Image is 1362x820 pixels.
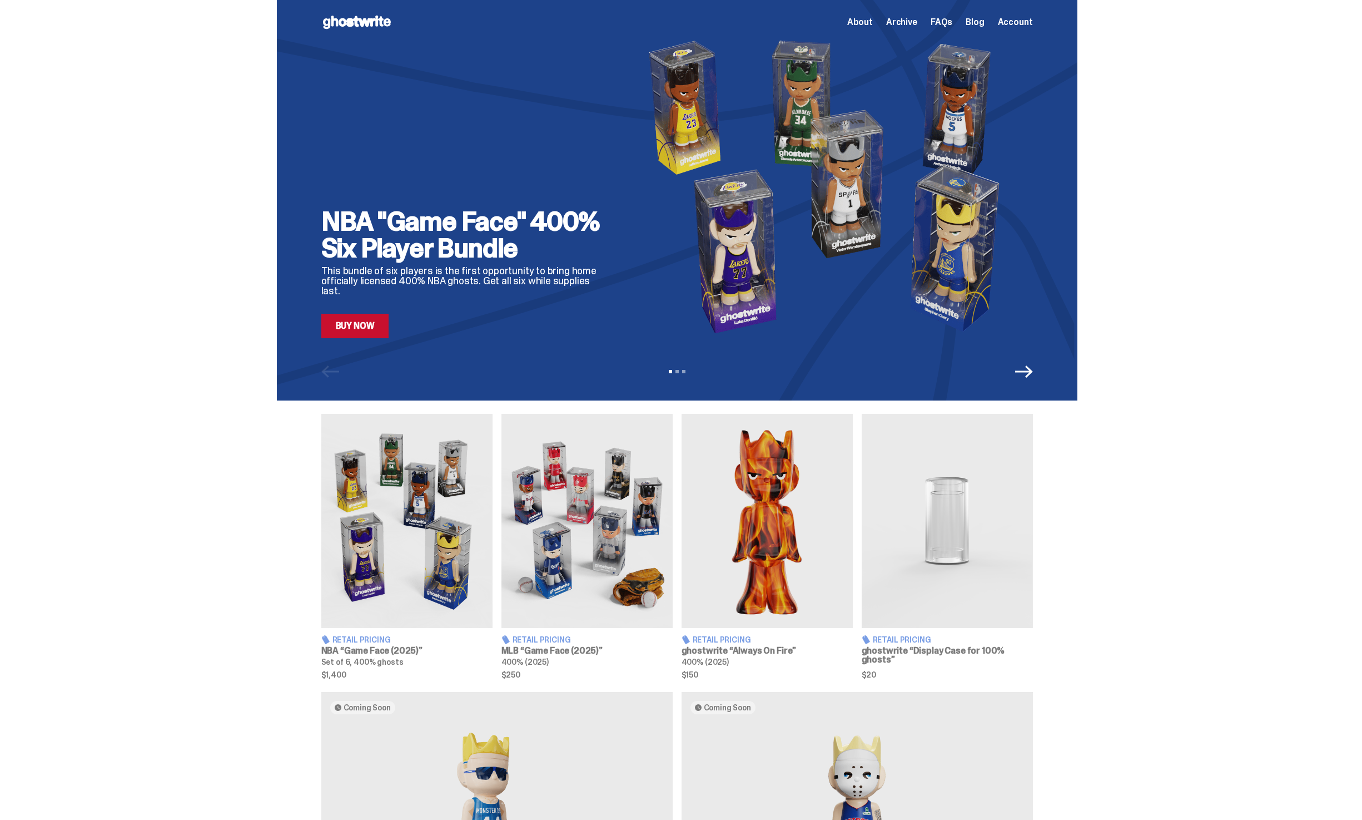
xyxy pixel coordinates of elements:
img: NBA "Game Face" 400% Six Player Bundle [628,34,1033,338]
a: Game Face (2025) Retail Pricing [321,414,493,679]
a: Buy Now [321,314,389,338]
span: $250 [501,671,673,679]
h3: ghostwrite “Display Case for 100% ghosts” [862,646,1033,664]
h2: NBA "Game Face" 400% Six Player Bundle [321,208,610,261]
span: 400% (2025) [501,657,549,667]
a: Account [998,18,1033,27]
span: $1,400 [321,671,493,679]
span: Coming Soon [704,703,751,712]
h3: ghostwrite “Always On Fire” [682,646,853,655]
h3: NBA “Game Face (2025)” [321,646,493,655]
span: Retail Pricing [513,636,571,644]
span: 400% (2025) [682,657,729,667]
img: Always On Fire [682,414,853,628]
span: $150 [682,671,853,679]
button: View slide 2 [675,370,679,373]
a: Blog [966,18,984,27]
a: FAQs [931,18,952,27]
a: Always On Fire Retail Pricing [682,414,853,679]
button: View slide 3 [682,370,685,373]
a: Game Face (2025) Retail Pricing [501,414,673,679]
p: This bundle of six players is the first opportunity to bring home officially licensed 400% NBA gh... [321,266,610,296]
span: $20 [862,671,1033,679]
span: Set of 6, 400% ghosts [321,657,404,667]
button: Next [1015,363,1033,381]
a: Archive [886,18,917,27]
span: Retail Pricing [332,636,391,644]
img: Game Face (2025) [501,414,673,628]
a: Display Case for 100% ghosts Retail Pricing [862,414,1033,679]
img: Game Face (2025) [321,414,493,628]
span: Retail Pricing [873,636,931,644]
span: Coming Soon [344,703,391,712]
img: Display Case for 100% ghosts [862,414,1033,628]
button: View slide 1 [669,370,672,373]
h3: MLB “Game Face (2025)” [501,646,673,655]
a: About [847,18,873,27]
span: Retail Pricing [693,636,751,644]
